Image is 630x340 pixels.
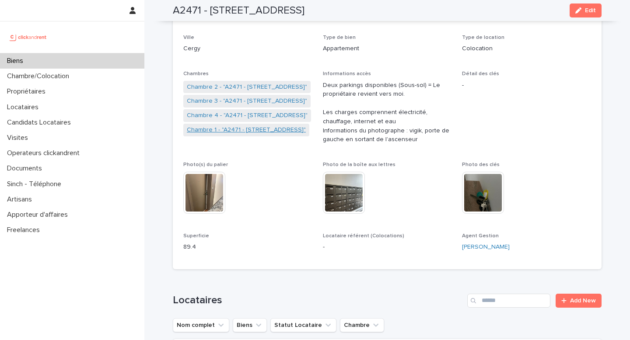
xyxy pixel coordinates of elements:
p: Artisans [3,195,39,204]
button: Chambre [340,318,384,332]
span: Photo(s) du palier [183,162,228,167]
p: - [462,81,591,90]
button: Nom complet [173,318,229,332]
span: Photo de la boîte aux lettres [323,162,395,167]
span: Add New [570,298,596,304]
p: Colocation [462,44,591,53]
h2: A2471 - [STREET_ADDRESS] [173,4,304,17]
span: Agent Gestion [462,233,499,239]
span: Edit [585,7,596,14]
a: Chambre 4 - "A2471 - [STREET_ADDRESS]" [187,111,308,120]
button: Biens [233,318,267,332]
a: Chambre 3 - "A2471 - [STREET_ADDRESS]" [187,97,307,106]
p: - [323,243,452,252]
img: UCB0brd3T0yccxBKYDjQ [7,28,49,46]
button: Edit [570,3,602,17]
span: Photo des clés [462,162,500,167]
input: Search [467,294,550,308]
p: Biens [3,57,30,65]
p: Deux parkings disponibles (Sous-sol) = Le propriétaire revient vers moi. Les charges comprennent ... [323,81,452,145]
span: Détail des clés [462,71,499,76]
span: Type de bien [323,35,356,40]
p: Apporteur d'affaires [3,211,75,219]
p: Propriétaires [3,87,52,96]
p: Sinch - Téléphone [3,180,68,188]
p: 89.4 [183,243,312,252]
p: Chambre/Colocation [3,72,76,80]
p: Cergy [183,44,312,53]
p: Locataires [3,103,45,111]
p: Appartement [323,44,452,53]
a: Chambre 2 - "A2471 - [STREET_ADDRESS]" [187,83,307,92]
p: Freelances [3,226,47,234]
a: Add New [556,294,602,308]
p: Operateurs clickandrent [3,149,87,157]
p: Visites [3,134,35,142]
p: Documents [3,164,49,173]
a: Chambre 1 - "A2471 - [STREET_ADDRESS]" [187,125,306,135]
span: Informations accès [323,71,371,76]
span: Ville [183,35,194,40]
span: Locataire référent (Colocations) [323,233,404,239]
h1: Locataires [173,294,464,307]
p: Candidats Locataires [3,118,78,127]
span: Type de location [462,35,504,40]
span: Chambres [183,71,209,76]
button: Statut Locataire [270,318,336,332]
a: [PERSON_NAME] [462,243,510,252]
span: Superficie [183,233,209,239]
